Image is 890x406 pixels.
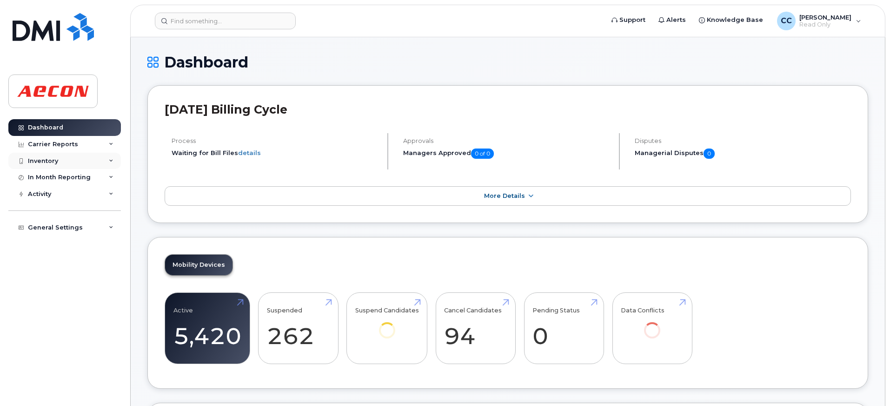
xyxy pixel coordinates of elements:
span: More Details [484,192,525,199]
a: Suspend Candidates [355,298,419,351]
a: Data Conflicts [621,298,684,351]
h4: Approvals [403,137,611,144]
h1: Dashboard [147,54,868,70]
a: Pending Status 0 [532,298,595,359]
h5: Managers Approved [403,149,611,159]
h4: Disputes [635,137,851,144]
h2: [DATE] Billing Cycle [165,102,851,116]
a: Cancel Candidates 94 [444,298,507,359]
li: Waiting for Bill Files [172,149,379,157]
a: Active 5,420 [173,298,241,359]
span: 0 of 0 [471,149,494,159]
span: 0 [704,149,715,159]
h5: Managerial Disputes [635,149,851,159]
a: details [238,149,261,156]
a: Suspended 262 [267,298,330,359]
a: Mobility Devices [165,255,232,275]
h4: Process [172,137,379,144]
